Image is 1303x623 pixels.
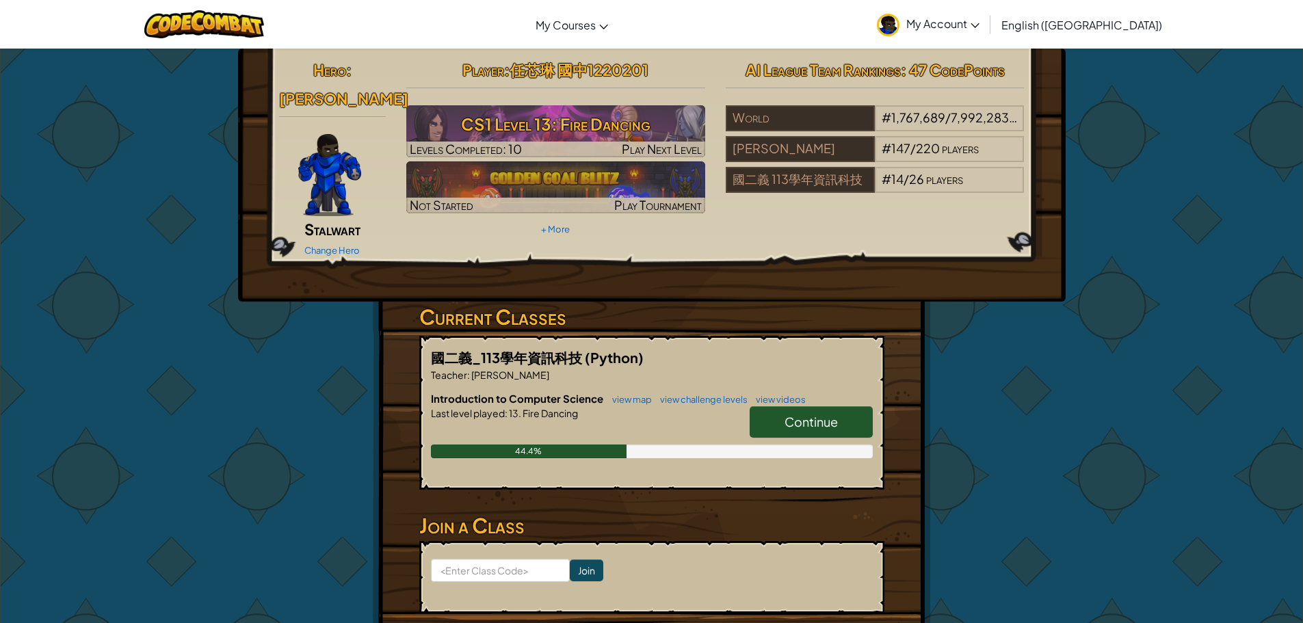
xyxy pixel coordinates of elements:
span: Stalwart [304,220,360,239]
span: / [904,171,909,187]
img: avatar [877,14,899,36]
span: [PERSON_NAME] [470,369,549,381]
span: : [346,60,352,79]
input: Join [570,559,603,581]
div: 44.4% [431,445,627,458]
a: Play Next Level [406,105,705,157]
div: World [726,105,875,131]
div: 國二義 113學年資訊科技 [726,167,875,193]
img: Gordon-selection-pose.png [298,134,361,216]
span: 任芯琳 國中1220201 [510,60,648,79]
a: view videos [749,394,806,405]
span: 220 [916,140,940,156]
span: 1,767,689 [891,109,945,125]
a: Change Hero [304,245,360,256]
img: Golden Goal [406,161,705,213]
span: / [910,140,916,156]
span: (Python) [585,349,644,366]
span: Teacher [431,369,467,381]
span: : 47 CodePoints [901,60,1005,79]
span: players [926,171,963,187]
span: Player [462,60,504,79]
img: CodeCombat logo [144,10,264,38]
a: My Courses [529,6,615,43]
a: My Account [870,3,986,46]
a: view challenge levels [653,394,748,405]
a: + More [541,224,570,235]
span: players [942,140,979,156]
span: 14 [891,171,904,187]
span: My Courses [536,18,596,32]
input: <Enter Class Code> [431,559,570,582]
span: Play Tournament [614,197,702,213]
h3: Current Classes [419,302,884,332]
a: 國二義 113學年資訊科技#14/26players [726,180,1025,196]
span: Last level played [431,407,505,419]
span: # [882,109,891,125]
span: : [467,369,470,381]
span: English ([GEOGRAPHIC_DATA]) [1001,18,1162,32]
span: # [882,140,891,156]
span: Not Started [410,197,473,213]
a: [PERSON_NAME]#147/220players [726,149,1025,165]
span: [PERSON_NAME] [279,89,408,108]
span: Hero [313,60,346,79]
h3: Join a Class [419,510,884,541]
span: # [882,171,891,187]
span: 國二義_113學年資訊科技 [431,349,585,366]
a: English ([GEOGRAPHIC_DATA]) [995,6,1169,43]
span: Play Next Level [622,141,702,157]
span: : [504,60,510,79]
span: Fire Dancing [521,407,578,419]
img: CS1 Level 13: Fire Dancing [406,105,705,157]
div: [PERSON_NAME] [726,136,875,162]
span: 26 [909,171,924,187]
span: 147 [891,140,910,156]
a: view map [605,394,652,405]
span: My Account [906,16,979,31]
span: / [945,109,951,125]
span: 13. [508,407,521,419]
span: Continue [785,414,838,429]
span: AI League Team Rankings [746,60,901,79]
a: World#1,767,689/7,992,283players [726,118,1025,134]
span: Introduction to Computer Science [431,392,605,405]
span: Levels Completed: 10 [410,141,522,157]
a: Not StartedPlay Tournament [406,161,705,213]
span: 7,992,283 [951,109,1017,125]
span: : [505,407,508,419]
h3: CS1 Level 13: Fire Dancing [406,109,705,140]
